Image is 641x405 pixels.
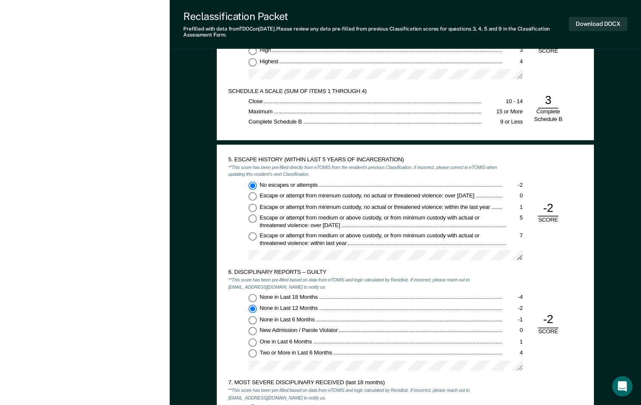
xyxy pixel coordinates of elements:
div: 5. ESCAPE HISTORY (WITHIN LAST 5 YEARS OF INCARCERATION) [228,156,503,163]
div: -2 [503,305,523,312]
input: Escape or attempt from medium or above custody, or from minimum custody with actual or threatened... [249,214,257,222]
div: Prefilled with data from TDOC on [DATE] . Please review any data pre-filled from previous Classif... [183,26,569,38]
div: 4 [503,349,523,357]
span: Two or More in Last 6 Months [260,349,333,356]
span: High [260,47,272,53]
div: 7 [507,232,523,239]
span: One in Last 6 Months [260,338,313,345]
span: Highest [260,58,280,64]
div: 0 [503,327,523,335]
input: High3 [249,47,257,55]
div: 5 [506,214,523,222]
div: 1 [503,338,523,346]
div: SCHEDULE A SCALE (SUM OF ITEMS 1 THROUGH 4) [228,87,503,95]
div: Reclassification Packet [183,10,569,22]
div: 9 or Less [482,118,523,126]
div: 3 [538,93,558,109]
input: No escapes or attempts-2 [249,181,257,189]
div: 1 [503,203,523,211]
input: Escape or attempt from minimum custody, no actual or threatened violence: over [DATE]0 [249,192,257,200]
em: **This score has been pre-filled directly from eTOMIS from the resident's previous Classification... [228,164,497,177]
input: Escape or attempt from medium or above custody, or from minimum custody with actual or threatened... [249,232,257,240]
span: New Admission / Parole Violator [260,327,339,334]
input: None in Last 12 Months-2 [249,305,257,313]
em: **This score has been pre-filled based on data from eTOMIS and logic calculated by Recidiviz. If ... [228,277,470,290]
div: -4 [503,294,523,301]
span: No escapes or attempts [260,181,319,188]
span: Escape or attempt from medium or above custody, or from minimum custody with actual or threatened... [260,232,479,246]
span: Escape or attempt from medium or above custody, or from minimum custody with actual or threatened... [260,214,479,228]
input: New Admission / Parole Violator0 [249,327,257,335]
input: One in Last 6 Months1 [249,338,257,346]
div: SCORE [533,328,563,335]
div: 0 [503,192,523,200]
div: 7. MOST SEVERE DISCIPLINARY RECEIVED (last 18 months) [228,379,503,386]
em: **This score has been pre-filled based on data from eTOMIS and logic calculated by Recidiviz. If ... [228,387,470,400]
div: -2 [503,181,523,188]
span: Close [249,98,264,104]
div: SCORE [533,48,563,55]
div: 4 [503,58,523,65]
span: Maximum [249,108,274,115]
span: Complete Schedule B [249,118,303,125]
button: Download DOCX [569,17,627,31]
span: None in Last 12 Months [260,305,319,311]
span: None in Last 18 Months [260,294,319,300]
input: Highest4 [249,58,257,66]
div: Complete Schedule B [533,109,563,124]
div: 15 or More [482,108,523,115]
div: -1 [503,316,523,323]
span: None in Last 6 Months [260,316,316,322]
div: 6. DISCIPLINARY REPORTS – GUILTY [228,269,503,276]
div: -2 [538,312,558,328]
input: None in Last 18 Months-4 [249,294,257,302]
span: Escape or attempt from minimum custody, no actual or threatened violence: over [DATE] [260,192,476,199]
input: None in Last 6 Months-1 [249,316,257,324]
div: SCORE [533,217,563,224]
span: Escape or attempt from minimum custody, no actual or threatened violence: within the last year [260,203,491,210]
input: Two or More in Last 6 Months4 [249,349,257,357]
div: 10 - 14 [482,98,523,105]
div: 3 [503,47,523,54]
div: Open Intercom Messenger [612,376,633,397]
div: -2 [538,201,558,217]
input: Escape or attempt from minimum custody, no actual or threatened violence: within the last year1 [249,203,257,211]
